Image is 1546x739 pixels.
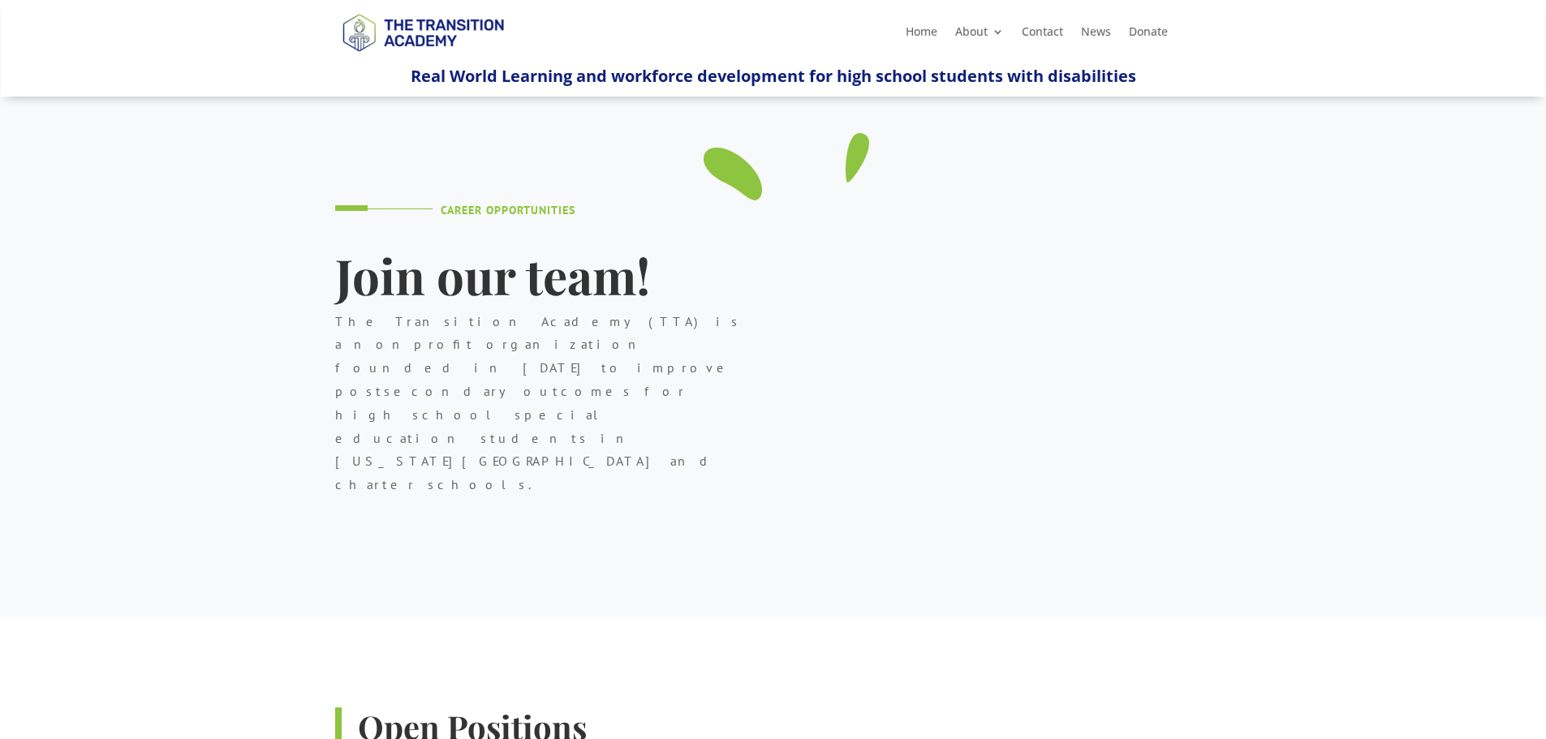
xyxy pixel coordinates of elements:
img: tutor-09_green [704,133,869,200]
a: About [955,26,1004,44]
a: Logo-Noticias [335,49,510,64]
p: The Transition Academy (TTA) is a nonprofit organization founded in [DATE] to improve postseconda... [335,310,749,496]
a: Donate [1129,26,1168,44]
h1: Join our team! [335,248,749,310]
img: TTA Brand_TTA Primary Logo_Horizontal_Light BG [335,3,510,61]
h4: Career Opportunities [441,204,749,224]
a: Contact [1022,26,1063,44]
span: Real World Learning and workforce development for high school students with disabilities [411,65,1136,87]
a: Home [906,26,937,44]
a: News [1081,26,1111,44]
